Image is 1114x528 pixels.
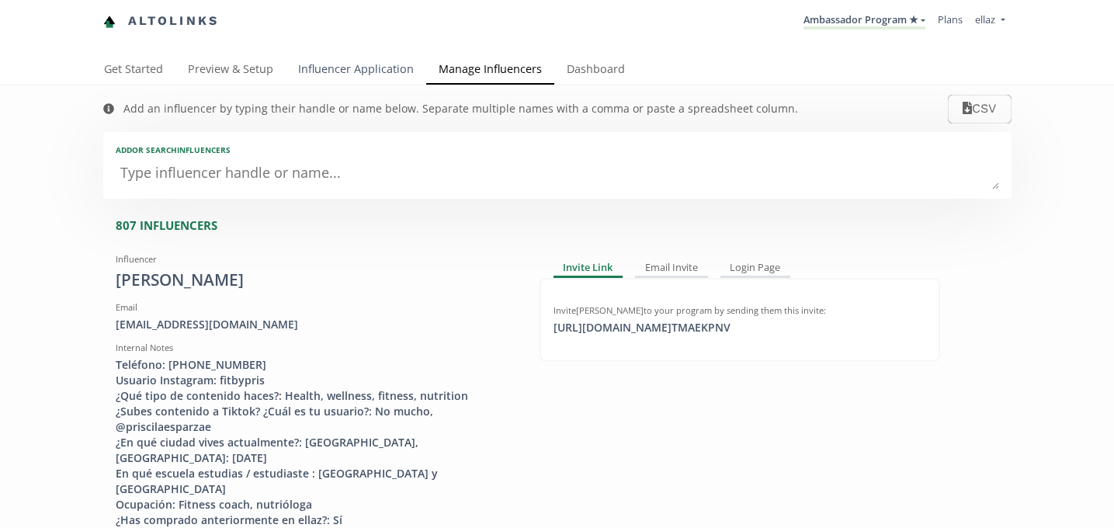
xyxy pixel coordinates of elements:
div: 807 INFLUENCERS [116,217,1012,234]
a: Ambassador Program ★ [803,12,925,30]
span: ellaz [975,12,995,26]
div: Add or search INFLUENCERS [116,144,999,155]
button: CSV [948,95,1011,123]
a: Preview & Setup [175,55,286,86]
div: Internal Notes [116,342,516,354]
a: Manage Influencers [426,55,554,86]
a: Plans [938,12,963,26]
div: Email [116,301,516,314]
div: Invite Link [554,259,623,278]
div: Invite [PERSON_NAME] to your program by sending them this invite: [554,304,926,317]
a: Altolinks [103,9,220,34]
a: Get Started [92,55,175,86]
img: favicon-32x32.png [103,16,116,28]
div: Email Invite [635,259,708,278]
div: [EMAIL_ADDRESS][DOMAIN_NAME] [116,317,516,332]
div: Add an influencer by typing their handle or name below. Separate multiple names with a comma or p... [123,101,798,116]
a: ellaz [975,12,1005,30]
div: Login Page [720,259,791,278]
div: [PERSON_NAME] [116,269,516,292]
a: Influencer Application [286,55,426,86]
div: Influencer [116,253,516,266]
div: [URL][DOMAIN_NAME] TMAEKPNV [544,320,740,335]
a: Dashboard [554,55,637,86]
